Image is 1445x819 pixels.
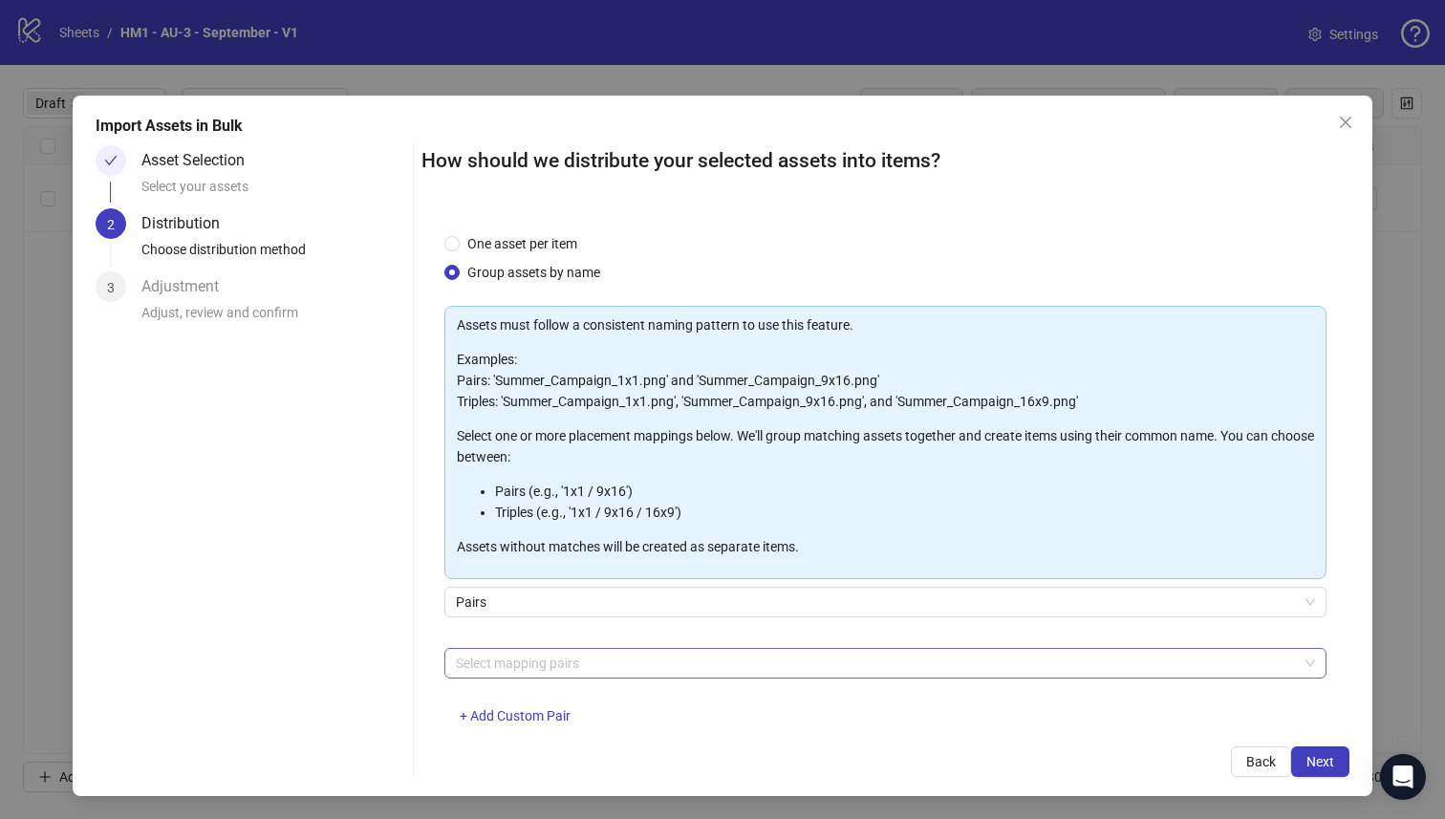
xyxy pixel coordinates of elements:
[1231,746,1291,777] button: Back
[96,115,1350,138] div: Import Assets in Bulk
[457,536,1315,557] p: Assets without matches will be created as separate items.
[457,349,1315,412] p: Examples: Pairs: 'Summer_Campaign_1x1.png' and 'Summer_Campaign_9x16.png' Triples: 'Summer_Campai...
[1306,754,1334,769] span: Next
[460,708,571,723] span: + Add Custom Pair
[421,145,1350,177] h2: How should we distribute your selected assets into items?
[141,271,234,302] div: Adjustment
[104,154,118,167] span: check
[1380,754,1426,800] div: Open Intercom Messenger
[1330,107,1361,138] button: Close
[1246,754,1276,769] span: Back
[141,145,260,176] div: Asset Selection
[460,233,585,254] span: One asset per item
[141,208,235,239] div: Distribution
[495,481,1315,502] li: Pairs (e.g., '1x1 / 9x16')
[460,262,608,283] span: Group assets by name
[107,280,115,295] span: 3
[457,314,1315,335] p: Assets must follow a consistent naming pattern to use this feature.
[141,239,405,271] div: Choose distribution method
[495,502,1315,523] li: Triples (e.g., '1x1 / 9x16 / 16x9')
[457,425,1315,467] p: Select one or more placement mappings below. We'll group matching assets together and create item...
[456,588,1316,616] span: Pairs
[444,701,586,732] button: + Add Custom Pair
[141,176,405,208] div: Select your assets
[1291,746,1349,777] button: Next
[141,302,405,334] div: Adjust, review and confirm
[1338,115,1353,130] span: close
[107,217,115,232] span: 2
